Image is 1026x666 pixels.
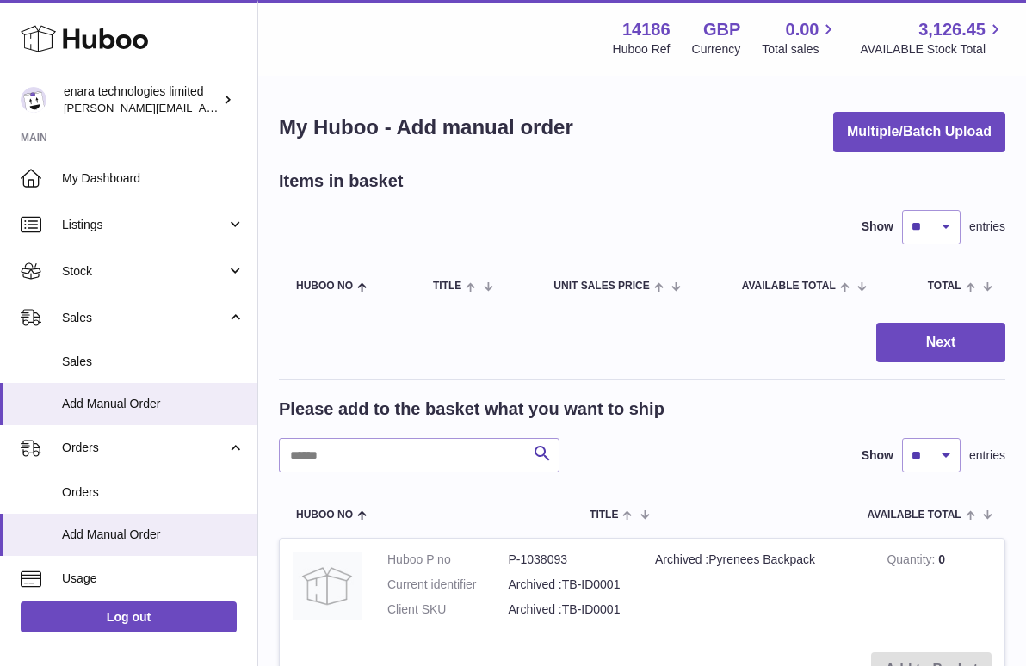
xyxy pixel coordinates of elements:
a: Log out [21,601,237,632]
dt: Client SKU [387,601,509,618]
img: Archived :Pyrenees Backpack [293,552,362,620]
span: AVAILABLE Total [742,281,836,292]
span: Total [928,281,961,292]
strong: 14186 [622,18,671,41]
span: AVAILABLE Stock Total [860,41,1005,58]
button: Next [876,323,1005,363]
div: enara technologies limited [64,83,219,116]
h1: My Huboo - Add manual order [279,114,573,141]
dd: Archived :TB-ID0001 [509,601,630,618]
span: Huboo no [296,281,353,292]
td: 0 [874,539,1004,639]
label: Show [862,219,893,235]
td: Archived :Pyrenees Backpack [642,539,874,639]
span: Sales [62,310,226,326]
button: Multiple/Batch Upload [833,112,1005,152]
dd: P-1038093 [509,552,630,568]
img: Dee@enara.co [21,87,46,113]
span: Unit Sales Price [553,281,649,292]
strong: GBP [703,18,740,41]
h2: Please add to the basket what you want to ship [279,398,664,421]
div: Currency [692,41,741,58]
span: Listings [62,217,226,233]
label: Show [862,447,893,464]
span: Total sales [762,41,838,58]
span: 3,126.45 [918,18,986,41]
a: 3,126.45 AVAILABLE Stock Total [860,18,1005,58]
dd: Archived :TB-ID0001 [509,577,630,593]
span: Huboo no [296,509,353,521]
span: Title [433,281,461,292]
span: entries [969,219,1005,235]
span: entries [969,447,1005,464]
span: Orders [62,440,226,456]
span: Title [590,509,618,521]
div: Huboo Ref [613,41,671,58]
span: Orders [62,484,244,501]
span: My Dashboard [62,170,244,187]
span: [PERSON_NAME][EMAIL_ADDRESS][DOMAIN_NAME] [64,101,345,114]
span: Sales [62,354,244,370]
span: Add Manual Order [62,396,244,412]
strong: Quantity [887,552,938,570]
span: Add Manual Order [62,527,244,543]
span: Stock [62,263,226,280]
dt: Huboo P no [387,552,509,568]
dt: Current identifier [387,577,509,593]
h2: Items in basket [279,170,404,193]
span: AVAILABLE Total [868,509,961,521]
span: Usage [62,570,244,587]
a: 0.00 Total sales [762,18,838,58]
span: 0.00 [786,18,819,41]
